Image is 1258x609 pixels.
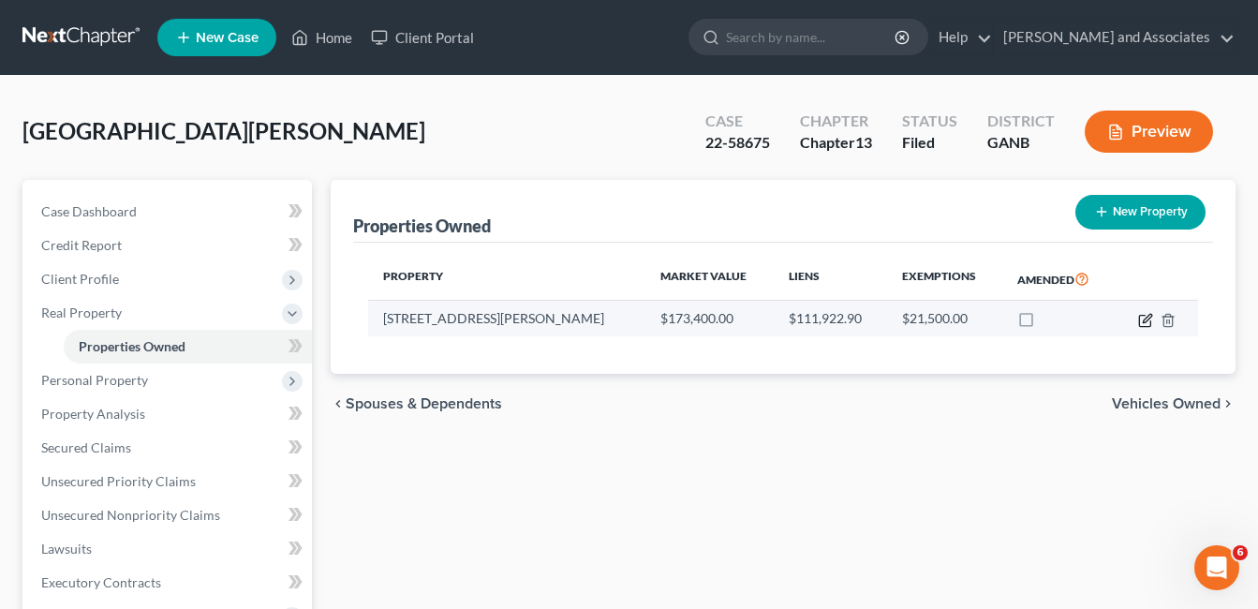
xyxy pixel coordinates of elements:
[41,406,145,422] span: Property Analysis
[855,133,872,151] span: 13
[1085,111,1213,153] button: Preview
[368,258,645,301] th: Property
[994,21,1235,54] a: [PERSON_NAME] and Associates
[41,372,148,388] span: Personal Property
[705,132,770,154] div: 22-58675
[196,31,259,45] span: New Case
[726,20,897,54] input: Search by name...
[41,203,137,219] span: Case Dashboard
[362,21,483,54] a: Client Portal
[887,258,1002,301] th: Exemptions
[41,271,119,287] span: Client Profile
[929,21,992,54] a: Help
[1112,396,1221,411] span: Vehicles Owned
[26,397,312,431] a: Property Analysis
[41,304,122,320] span: Real Property
[41,237,122,253] span: Credit Report
[1233,545,1248,560] span: 6
[331,396,346,411] i: chevron_left
[774,258,888,301] th: Liens
[1194,545,1239,590] iframe: Intercom live chat
[987,132,1055,154] div: GANB
[26,566,312,600] a: Executory Contracts
[331,396,502,411] button: chevron_left Spouses & Dependents
[1112,396,1236,411] button: Vehicles Owned chevron_right
[64,330,312,364] a: Properties Owned
[22,117,425,144] span: [GEOGRAPHIC_DATA][PERSON_NAME]
[79,338,185,354] span: Properties Owned
[353,215,491,237] div: Properties Owned
[987,111,1055,132] div: District
[645,258,774,301] th: Market Value
[645,301,774,336] td: $173,400.00
[800,132,872,154] div: Chapter
[26,229,312,262] a: Credit Report
[41,507,220,523] span: Unsecured Nonpriority Claims
[41,541,92,557] span: Lawsuits
[800,111,872,132] div: Chapter
[774,301,888,336] td: $111,922.90
[368,301,645,336] td: [STREET_ADDRESS][PERSON_NAME]
[26,465,312,498] a: Unsecured Priority Claims
[1002,258,1115,301] th: Amended
[26,195,312,229] a: Case Dashboard
[902,132,957,154] div: Filed
[41,473,196,489] span: Unsecured Priority Claims
[26,532,312,566] a: Lawsuits
[346,396,502,411] span: Spouses & Dependents
[887,301,1002,336] td: $21,500.00
[282,21,362,54] a: Home
[1221,396,1236,411] i: chevron_right
[41,439,131,455] span: Secured Claims
[41,574,161,590] span: Executory Contracts
[705,111,770,132] div: Case
[26,431,312,465] a: Secured Claims
[26,498,312,532] a: Unsecured Nonpriority Claims
[902,111,957,132] div: Status
[1075,195,1206,230] button: New Property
